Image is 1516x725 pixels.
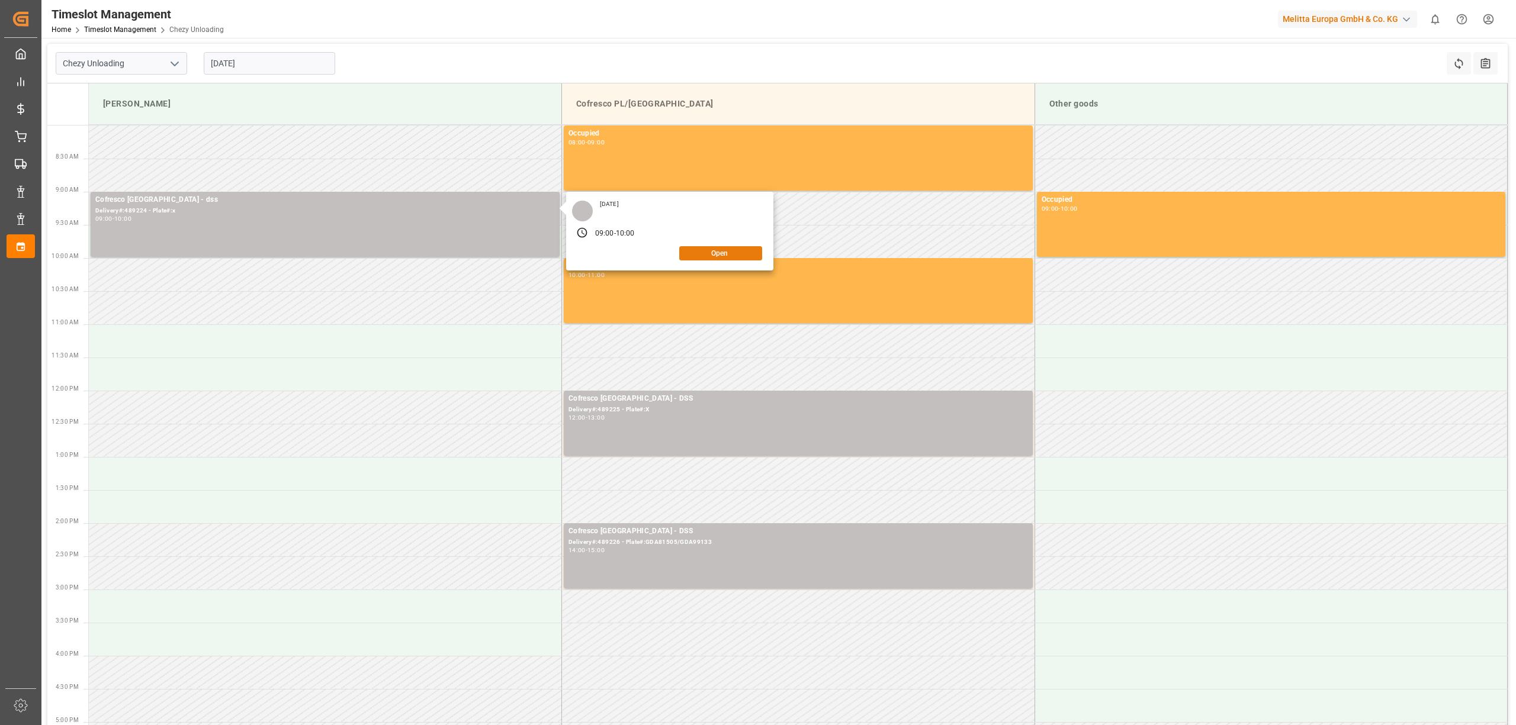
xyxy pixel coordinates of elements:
button: open menu [165,54,183,73]
div: Occupied [568,260,1028,272]
div: 08:00 [568,140,586,145]
span: 8:30 AM [56,153,79,160]
div: - [113,216,114,221]
div: 11:00 [587,272,605,278]
span: 1:30 PM [56,485,79,491]
div: Occupied [1042,194,1501,206]
div: 15:00 [587,547,605,553]
div: 10:00 [616,228,635,239]
div: Other goods [1045,93,1498,115]
span: 4:00 PM [56,650,79,657]
div: Cofresco [GEOGRAPHIC_DATA] - dss [95,194,555,206]
span: 3:30 PM [56,617,79,624]
button: Help Center [1448,6,1475,33]
span: 3:00 PM [56,584,79,591]
input: Type to search/select [56,52,187,75]
span: 9:00 AM [56,186,79,193]
div: 09:00 [595,228,614,239]
div: Delivery#:489224 - Plate#:x [95,206,555,216]
span: 10:30 AM [52,286,79,292]
div: Delivery#:489226 - Plate#:GDA81505/GDA99133 [568,537,1028,547]
span: 11:00 AM [52,319,79,326]
span: 11:30 AM [52,352,79,359]
div: [DATE] [596,200,623,208]
div: - [586,272,587,278]
div: 10:00 [1061,206,1078,211]
div: [PERSON_NAME] [98,93,552,115]
div: 09:00 [1042,206,1059,211]
button: show 0 new notifications [1422,6,1448,33]
div: - [1058,206,1060,211]
div: Cofresco PL/[GEOGRAPHIC_DATA] [571,93,1025,115]
div: - [586,415,587,420]
div: Timeslot Management [52,5,224,23]
div: 12:00 [568,415,586,420]
div: 09:00 [95,216,113,221]
div: - [586,140,587,145]
span: 9:30 AM [56,220,79,226]
div: Occupied [568,128,1028,140]
span: 5:00 PM [56,717,79,723]
div: 10:00 [114,216,131,221]
span: 2:00 PM [56,518,79,524]
span: 4:30 PM [56,684,79,690]
span: 12:30 PM [52,418,79,425]
span: 12:00 PM [52,385,79,392]
div: Melitta Europa GmbH & Co. KG [1278,11,1417,28]
div: Delivery#:489225 - Plate#:X [568,405,1028,415]
span: 1:00 PM [56,452,79,458]
div: 14:00 [568,547,586,553]
a: Timeslot Management [84,25,156,34]
div: - [586,547,587,553]
div: Cofresco [GEOGRAPHIC_DATA] - DSS [568,526,1028,537]
button: Melitta Europa GmbH & Co. KG [1278,8,1422,30]
div: 13:00 [587,415,605,420]
a: Home [52,25,71,34]
button: Open [679,246,762,260]
span: 10:00 AM [52,253,79,259]
div: 09:00 [587,140,605,145]
div: 10:00 [568,272,586,278]
div: - [614,228,616,239]
span: 2:30 PM [56,551,79,558]
div: Cofresco [GEOGRAPHIC_DATA] - DSS [568,393,1028,405]
input: DD-MM-YYYY [204,52,335,75]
